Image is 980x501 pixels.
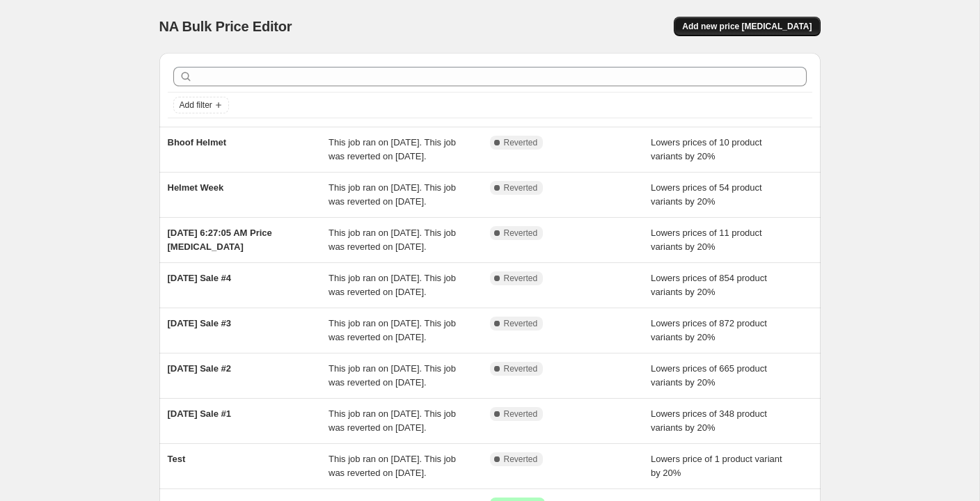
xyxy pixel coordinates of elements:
[168,408,232,419] span: [DATE] Sale #1
[329,228,456,252] span: This job ran on [DATE]. This job was reverted on [DATE].
[504,408,538,420] span: Reverted
[168,363,232,374] span: [DATE] Sale #2
[651,454,782,478] span: Lowers price of 1 product variant by 20%
[504,454,538,465] span: Reverted
[504,273,538,284] span: Reverted
[180,100,212,111] span: Add filter
[651,137,762,161] span: Lowers prices of 10 product variants by 20%
[682,21,812,32] span: Add new price [MEDICAL_DATA]
[168,273,232,283] span: [DATE] Sale #4
[329,318,456,342] span: This job ran on [DATE]. This job was reverted on [DATE].
[329,137,456,161] span: This job ran on [DATE]. This job was reverted on [DATE].
[674,17,820,36] button: Add new price [MEDICAL_DATA]
[329,363,456,388] span: This job ran on [DATE]. This job was reverted on [DATE].
[651,408,767,433] span: Lowers prices of 348 product variants by 20%
[504,137,538,148] span: Reverted
[168,137,227,148] span: Bhoof Helmet
[651,228,762,252] span: Lowers prices of 11 product variants by 20%
[168,228,272,252] span: [DATE] 6:27:05 AM Price [MEDICAL_DATA]
[168,182,224,193] span: Helmet Week
[168,318,232,328] span: [DATE] Sale #3
[651,273,767,297] span: Lowers prices of 854 product variants by 20%
[173,97,229,113] button: Add filter
[651,182,762,207] span: Lowers prices of 54 product variants by 20%
[504,228,538,239] span: Reverted
[651,363,767,388] span: Lowers prices of 665 product variants by 20%
[168,454,186,464] span: Test
[329,273,456,297] span: This job ran on [DATE]. This job was reverted on [DATE].
[504,318,538,329] span: Reverted
[329,408,456,433] span: This job ran on [DATE]. This job was reverted on [DATE].
[504,182,538,193] span: Reverted
[651,318,767,342] span: Lowers prices of 872 product variants by 20%
[159,19,292,34] span: NA Bulk Price Editor
[329,454,456,478] span: This job ran on [DATE]. This job was reverted on [DATE].
[329,182,456,207] span: This job ran on [DATE]. This job was reverted on [DATE].
[504,363,538,374] span: Reverted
